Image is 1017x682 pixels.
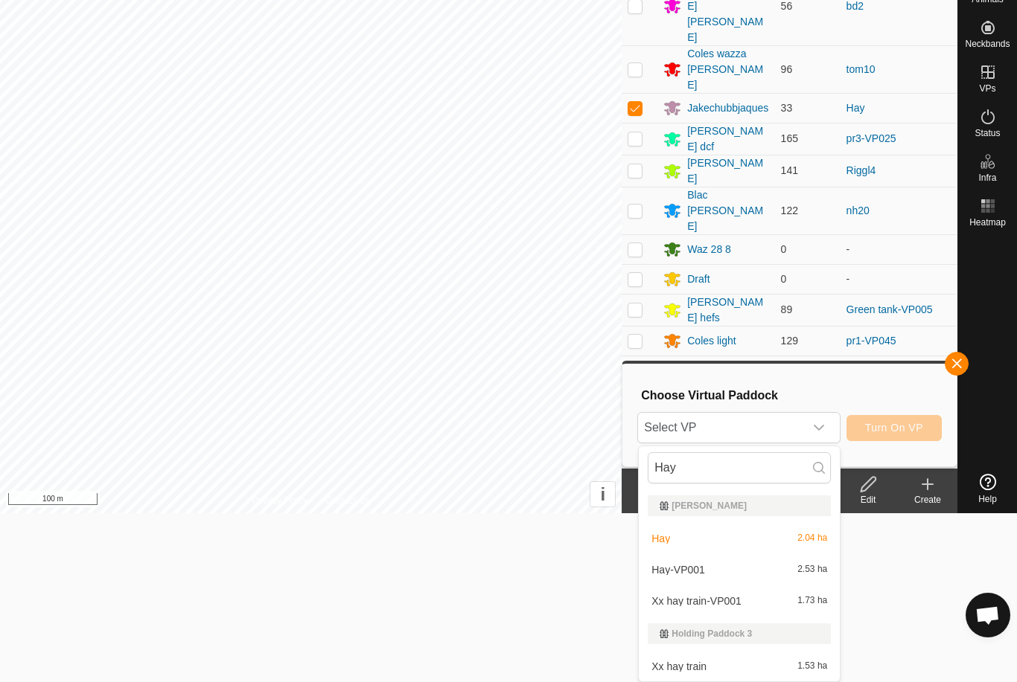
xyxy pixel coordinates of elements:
[590,482,615,506] button: i
[687,242,731,257] div: Waz 28 8
[641,388,942,402] h3: Choose Virtual Paddock
[638,413,803,443] span: Select VP
[838,493,898,506] div: Edit
[639,555,840,585] li: Hay-VP001
[639,489,840,681] ul: Option List
[781,273,787,285] span: 0
[797,596,827,606] span: 1.73 ha
[847,164,876,176] a: Riggl4
[841,264,957,294] td: -
[651,564,705,575] span: Hay-VP001
[841,234,957,264] td: -
[797,661,827,672] span: 1.53 ha
[978,173,996,182] span: Infra
[847,102,865,114] a: Hay
[651,661,707,672] span: Xx hay train
[660,629,819,638] div: Holding Paddock 3
[781,132,798,144] span: 165
[847,303,933,315] a: Green tank-VP005
[600,484,605,504] span: i
[687,333,736,349] div: Coles light
[687,100,768,116] div: Jakechubbjaques
[847,63,876,75] a: tom10
[978,495,997,504] span: Help
[847,335,896,347] a: pr1-VP045
[781,303,793,315] span: 89
[781,164,798,176] span: 141
[687,155,768,187] div: [PERSON_NAME]
[687,46,768,93] div: Coles wazza [PERSON_NAME]
[639,586,840,616] li: Xx hay train-VP001
[687,123,768,155] div: [PERSON_NAME] dcf
[781,335,798,347] span: 129
[898,493,957,506] div: Create
[847,205,870,216] a: nh20
[979,84,995,93] span: VPs
[660,501,819,510] div: [PERSON_NAME]
[651,533,670,544] span: Hay
[797,533,827,544] span: 2.04 ha
[966,593,1010,637] a: Open chat
[847,132,896,144] a: pr3-VP025
[687,187,768,234] div: Blac [PERSON_NAME]
[965,39,1010,48] span: Neckbands
[781,205,798,216] span: 122
[687,295,768,326] div: [PERSON_NAME] hefs
[687,271,710,287] div: Draft
[847,415,942,441] button: Turn On VP
[639,524,840,553] li: Hay
[958,468,1017,509] a: Help
[639,652,840,681] li: Xx hay train
[325,494,369,507] a: Contact Us
[865,422,923,434] span: Turn On VP
[252,494,308,507] a: Privacy Policy
[648,452,831,483] input: Search
[781,102,793,114] span: 33
[969,218,1006,227] span: Heatmap
[651,596,742,606] span: Xx hay train-VP001
[804,413,834,443] div: dropdown trigger
[975,129,1000,138] span: Status
[781,243,787,255] span: 0
[781,63,793,75] span: 96
[797,564,827,575] span: 2.53 ha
